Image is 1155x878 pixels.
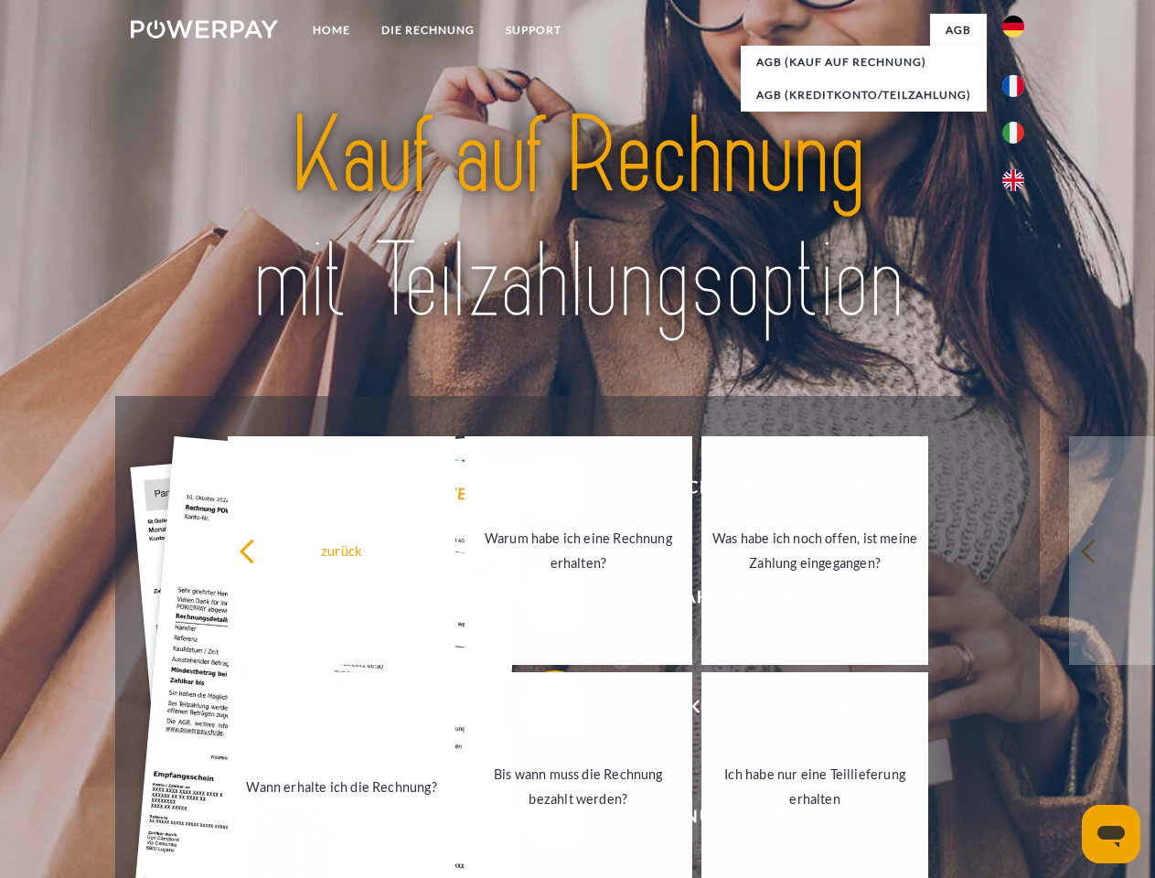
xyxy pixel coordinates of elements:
[741,46,987,79] a: AGB (Kauf auf Rechnung)
[1082,805,1140,863] iframe: Schaltfläche zum Öffnen des Messaging-Fensters
[131,20,278,38] img: logo-powerpay-white.svg
[712,762,918,811] div: Ich habe nur eine Teillieferung erhalten
[712,526,918,575] div: Was habe ich noch offen, ist meine Zahlung eingegangen?
[1002,16,1024,37] img: de
[476,526,681,575] div: Warum habe ich eine Rechnung erhalten?
[297,14,366,47] a: Home
[701,436,929,665] a: Was habe ich noch offen, ist meine Zahlung eingegangen?
[175,88,980,350] img: title-powerpay_de.svg
[366,14,490,47] a: DIE RECHNUNG
[239,538,444,562] div: zurück
[239,774,444,798] div: Wann erhalte ich die Rechnung?
[741,79,987,112] a: AGB (Kreditkonto/Teilzahlung)
[476,762,681,811] div: Bis wann muss die Rechnung bezahlt werden?
[490,14,577,47] a: SUPPORT
[930,14,987,47] a: agb
[1002,75,1024,97] img: fr
[1002,122,1024,144] img: it
[1002,169,1024,191] img: en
